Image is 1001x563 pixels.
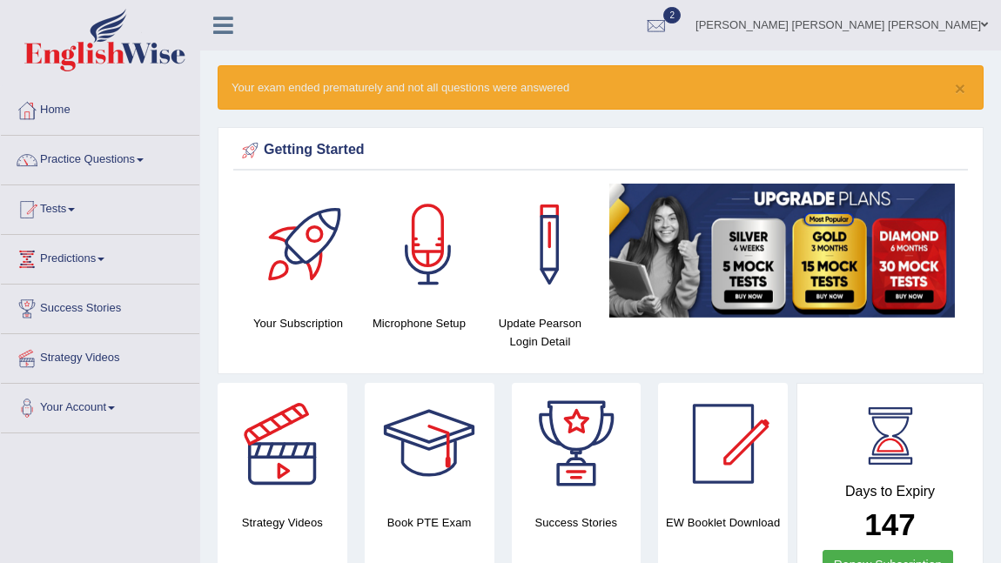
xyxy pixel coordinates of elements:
[367,314,471,332] h4: Microphone Setup
[1,235,199,278] a: Predictions
[609,184,955,318] img: small5.jpg
[218,65,984,110] div: Your exam ended prematurely and not all questions were answered
[1,185,199,229] a: Tests
[658,513,788,532] h4: EW Booklet Download
[816,484,964,499] h4: Days to Expiry
[1,285,199,328] a: Success Stories
[365,513,494,532] h4: Book PTE Exam
[218,513,347,532] h4: Strategy Videos
[246,314,350,332] h4: Your Subscription
[488,314,592,351] h4: Update Pearson Login Detail
[1,136,199,179] a: Practice Questions
[512,513,642,532] h4: Success Stories
[663,7,681,23] span: 2
[238,137,964,164] div: Getting Started
[1,334,199,378] a: Strategy Videos
[864,507,915,541] b: 147
[1,384,199,427] a: Your Account
[955,79,965,97] button: ×
[1,86,199,130] a: Home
